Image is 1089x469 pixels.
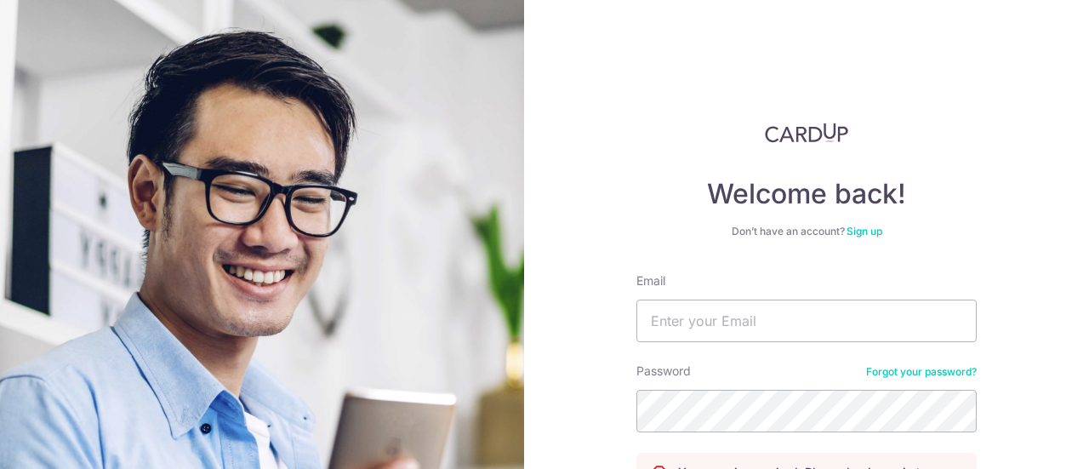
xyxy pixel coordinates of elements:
[636,363,691,380] label: Password
[866,365,977,379] a: Forgot your password?
[636,300,977,342] input: Enter your Email
[636,272,665,289] label: Email
[765,123,848,143] img: CardUp Logo
[847,225,882,237] a: Sign up
[636,225,977,238] div: Don’t have an account?
[636,177,977,211] h4: Welcome back!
